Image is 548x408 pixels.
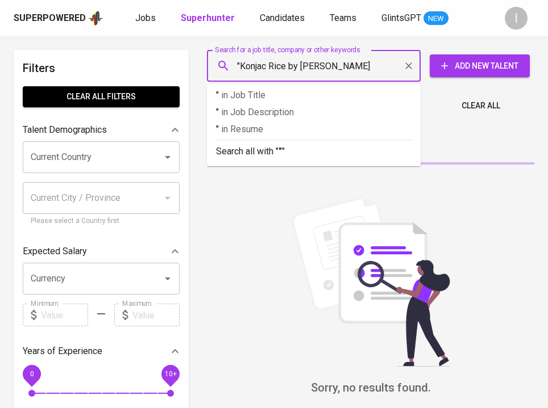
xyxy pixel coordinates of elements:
span: 10+ [164,370,176,378]
span: in Resume [221,124,263,134]
img: file_searching.svg [285,196,456,367]
a: Candidates [260,11,307,26]
span: Teams [330,12,356,23]
p: " [216,123,412,136]
div: Superpowered [14,12,86,25]
h6: Sorry, no results found. [207,378,534,397]
span: Clear All filters [32,90,171,104]
span: Candidates [260,12,305,23]
p: Years of Experience [23,344,102,358]
span: 0 [30,370,34,378]
button: Clear All [457,95,505,116]
a: GlintsGPT NEW [381,11,449,26]
a: Superpoweredapp logo [14,10,103,27]
button: Open [160,271,176,287]
b: " [279,146,282,157]
a: Superhunter [181,11,237,26]
span: NEW [424,13,449,24]
a: Teams [330,11,359,26]
span: Add New Talent [439,59,521,73]
p: " [216,89,412,102]
span: in Job Title [221,90,265,100]
div: I [505,7,528,30]
p: " [216,106,412,119]
span: GlintsGPT [381,12,421,23]
button: Open [160,149,176,165]
span: Clear All [462,99,500,113]
input: Value [41,304,88,326]
input: Value [132,304,180,326]
button: Clear All filters [23,86,180,107]
p: Please select a Country first [31,216,172,227]
a: Jobs [135,11,158,26]
p: Search all with " " [216,145,412,158]
p: Talent Demographics [23,123,107,137]
span: Jobs [135,12,156,23]
button: Add New Talent [430,54,530,77]
div: Expected Salary [23,240,180,263]
span: in Job Description [221,107,294,117]
div: Years of Experience [23,340,180,363]
button: Clear [401,58,417,74]
h6: Filters [23,59,180,77]
p: Expected Salary [23,245,87,258]
img: app logo [88,10,103,27]
div: Talent Demographics [23,119,180,141]
b: Superhunter [181,12,235,23]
